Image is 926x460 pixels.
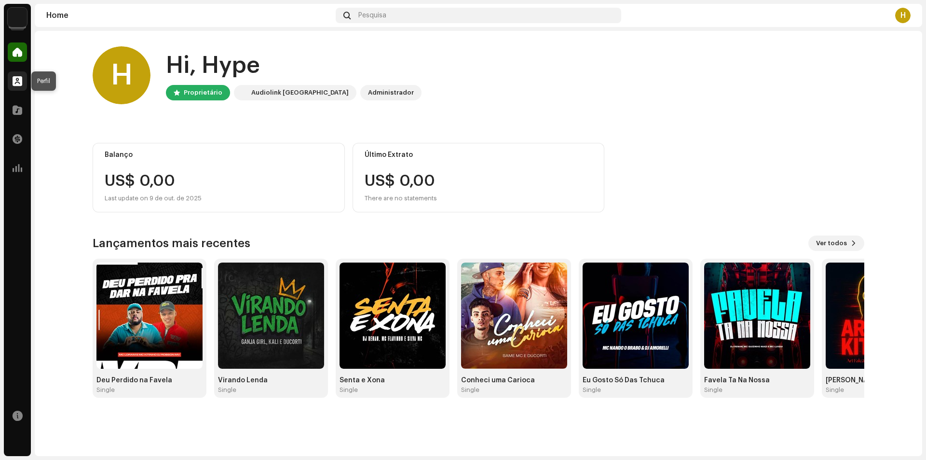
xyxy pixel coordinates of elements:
[96,386,115,394] div: Single
[808,236,864,251] button: Ver todos
[358,12,386,19] span: Pesquisa
[218,376,324,384] div: Virando Lenda
[461,376,567,384] div: Conheci uma Carioca
[184,87,222,98] div: Proprietário
[340,386,358,394] div: Single
[96,376,203,384] div: Deu Perdido na Favela
[105,193,333,204] div: Last update on 9 de out. de 2025
[8,8,27,27] img: 730b9dfe-18b5-4111-b483-f30b0c182d82
[704,376,810,384] div: Favela Ta Na Nossa
[105,151,333,159] div: Balanço
[583,386,601,394] div: Single
[365,151,593,159] div: Último Extrato
[46,12,332,19] div: Home
[218,386,236,394] div: Single
[895,8,911,23] div: H
[461,386,479,394] div: Single
[93,46,150,104] div: H
[826,386,844,394] div: Single
[368,87,414,98] div: Administrador
[704,263,810,369] img: 936e65cc-7bde-44be-9749-85f27b5dfb7b
[93,143,345,212] re-o-card-value: Balanço
[816,234,847,253] span: Ver todos
[704,386,722,394] div: Single
[365,193,437,204] div: There are no statements
[583,376,689,384] div: Eu Gosto Só Das Tchuca
[251,87,349,98] div: Audiolink [GEOGRAPHIC_DATA]
[218,263,324,369] img: a3e9d86a-4168-4ef8-9196-d9bf34ce6583
[353,143,605,212] re-o-card-value: Último Extrato
[93,236,250,251] h3: Lançamentos mais recentes
[583,263,689,369] img: 07221ca8-5fec-4fc4-a08c-966a4b636d8b
[340,376,446,384] div: Senta e Xona
[96,263,203,369] img: 0e0bc91c-6dcc-4b2a-b580-208868f3a747
[236,87,247,98] img: 730b9dfe-18b5-4111-b483-f30b0c182d82
[461,263,567,369] img: 484b6b0a-a59a-40d5-b6cd-3036335fabad
[340,263,446,369] img: c1bf0143-7820-45cf-934c-319e356a6e32
[166,50,422,81] div: Hi, Hype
